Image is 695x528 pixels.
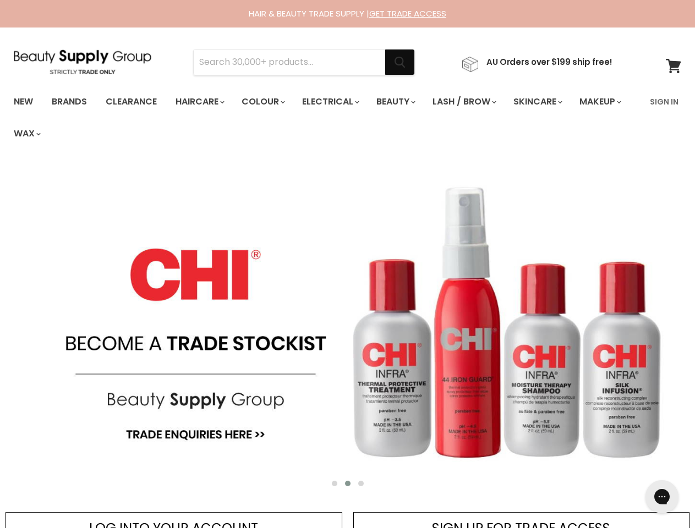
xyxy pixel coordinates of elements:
form: Product [193,49,415,75]
a: Lash / Brow [424,90,503,113]
a: Wax [6,122,47,145]
a: Sign In [643,90,685,113]
a: Haircare [167,90,231,113]
a: GET TRADE ACCESS [369,8,446,19]
ul: Main menu [6,86,643,150]
input: Search [194,50,385,75]
a: Colour [233,90,292,113]
a: Clearance [97,90,165,113]
iframe: Gorgias live chat messenger [640,476,684,517]
a: Beauty [368,90,422,113]
a: Electrical [294,90,366,113]
a: Makeup [571,90,628,113]
a: Skincare [505,90,569,113]
button: Search [385,50,414,75]
a: New [6,90,41,113]
a: Brands [43,90,95,113]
